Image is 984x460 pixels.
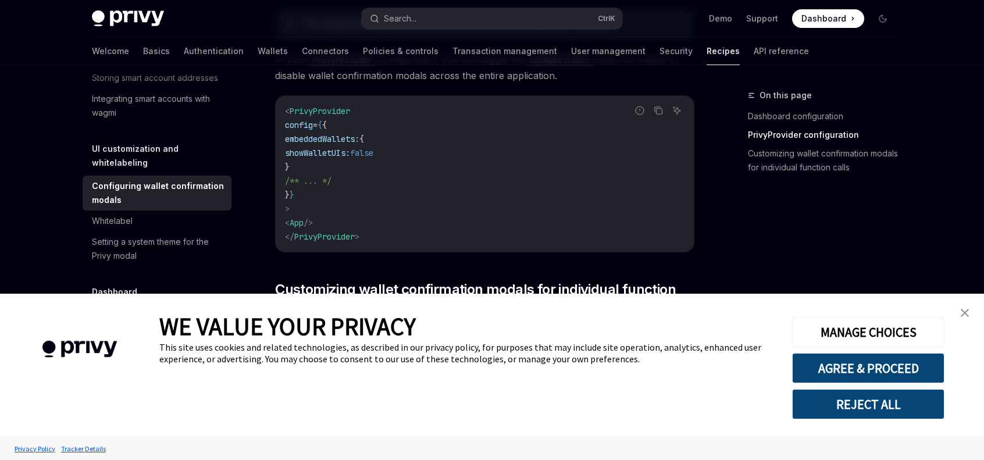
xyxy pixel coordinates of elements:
[285,162,290,172] span: }
[258,37,288,65] a: Wallets
[285,106,290,116] span: <
[746,13,778,24] a: Support
[285,134,359,144] span: embeddedWallets:
[83,88,231,123] a: Integrating smart accounts with wagmi
[58,438,109,459] a: Tracker Details
[632,103,647,118] button: Report incorrect code
[792,389,944,419] button: REJECT ALL
[275,51,694,84] span: In your configuration, you can toggle the option to enable or disable wallet confirmation modals ...
[748,126,901,144] a: PrivyProvider configuration
[452,37,557,65] a: Transaction management
[322,120,327,130] span: {
[302,37,349,65] a: Connectors
[748,107,901,126] a: Dashboard configuration
[285,148,350,158] span: showWalletUIs:
[748,144,901,177] a: Customizing wallet confirmation modals for individual function calls
[83,211,231,231] a: Whitelabel
[285,231,294,242] span: </
[760,88,812,102] span: On this page
[12,438,58,459] a: Privacy Policy
[92,179,224,207] div: Configuring wallet confirmation modals
[792,9,864,28] a: Dashboard
[92,10,164,27] img: dark logo
[313,120,318,130] span: =
[304,217,313,228] span: />
[83,176,231,211] a: Configuring wallet confirmation modals
[290,217,304,228] span: App
[350,148,373,158] span: false
[669,103,684,118] button: Ask AI
[651,103,666,118] button: Copy the contents from the code block
[92,214,133,228] div: Whitelabel
[290,190,294,200] span: }
[961,309,969,317] img: close banner
[92,235,224,263] div: Setting a system theme for the Privy modal
[17,324,142,375] img: company logo
[709,13,732,24] a: Demo
[953,301,976,325] a: close banner
[92,285,137,299] h5: Dashboard
[184,37,244,65] a: Authentication
[754,37,809,65] a: API reference
[874,9,892,28] button: Toggle dark mode
[275,280,694,318] span: Customizing wallet confirmation modals for individual function calls
[159,341,775,365] div: This site uses cookies and related technologies, as described in our privacy policy, for purposes...
[707,37,740,65] a: Recipes
[318,120,322,130] span: {
[792,317,944,347] button: MANAGE CHOICES
[92,142,231,170] h5: UI customization and whitelabeling
[294,231,355,242] span: PrivyProvider
[92,37,129,65] a: Welcome
[285,120,313,130] span: config
[92,92,224,120] div: Integrating smart accounts with wagmi
[792,353,944,383] button: AGREE & PROCEED
[363,37,438,65] a: Policies & controls
[359,134,364,144] span: {
[598,14,615,23] span: Ctrl K
[659,37,693,65] a: Security
[143,37,170,65] a: Basics
[285,204,290,214] span: >
[571,37,646,65] a: User management
[801,13,846,24] span: Dashboard
[384,12,416,26] div: Search...
[159,311,416,341] span: WE VALUE YOUR PRIVACY
[285,190,290,200] span: }
[362,8,622,29] button: Search...CtrlK
[83,231,231,266] a: Setting a system theme for the Privy modal
[285,217,290,228] span: <
[290,106,350,116] span: PrivyProvider
[355,231,359,242] span: >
